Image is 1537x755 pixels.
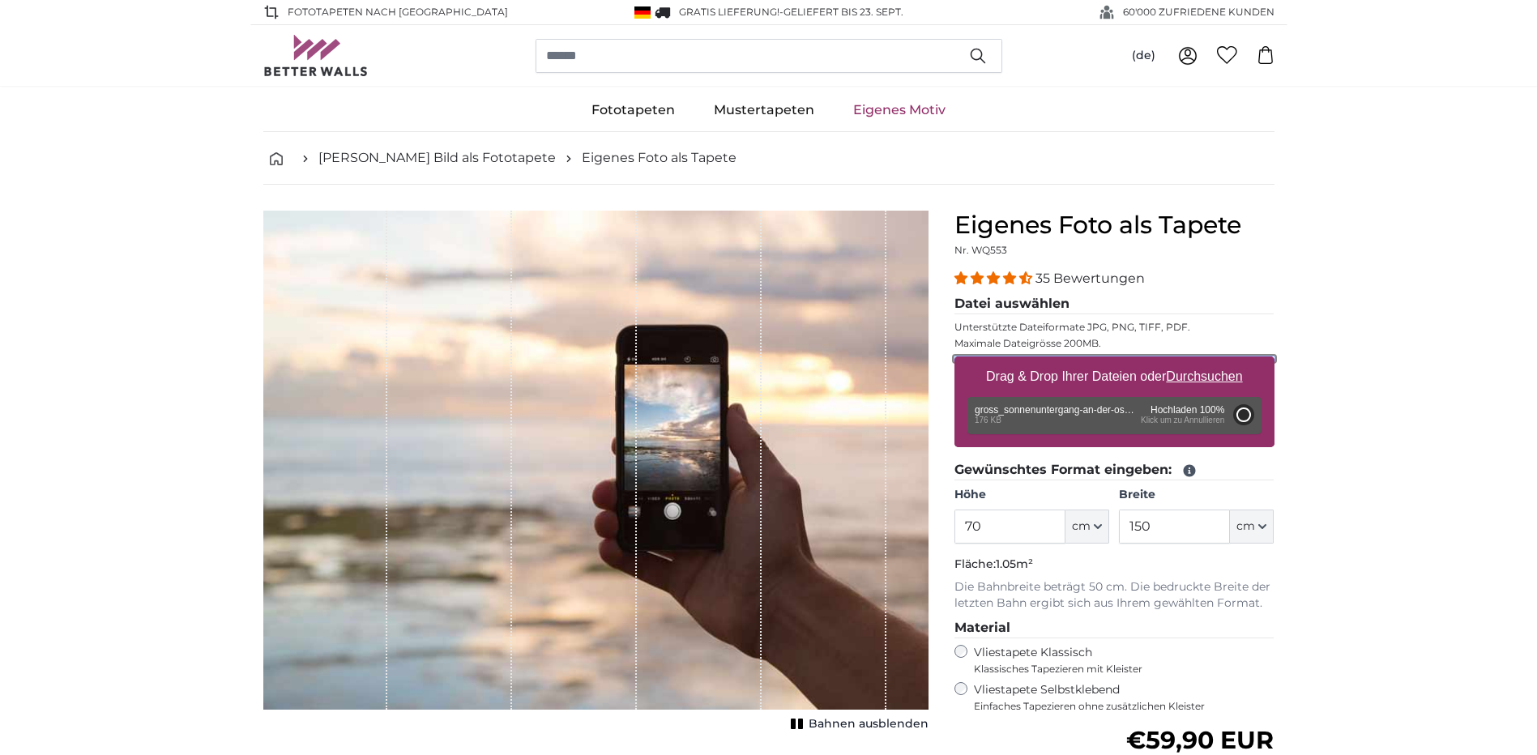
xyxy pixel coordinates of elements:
span: 1.05m² [996,557,1033,571]
span: Geliefert bis 23. Sept. [783,6,903,18]
a: [PERSON_NAME] Bild als Fototapete [318,148,556,168]
nav: breadcrumbs [263,132,1274,185]
span: cm [1072,518,1091,535]
a: Mustertapeten [694,89,834,131]
legend: Material [954,618,1274,638]
span: - [779,6,903,18]
span: Nr. WQ553 [954,244,1007,256]
span: Einfaches Tapezieren ohne zusätzlichen Kleister [974,700,1274,713]
span: GRATIS Lieferung! [679,6,779,18]
p: Unterstützte Dateiformate JPG, PNG, TIFF, PDF. [954,321,1274,334]
span: cm [1236,518,1255,535]
a: Eigenes Motiv [834,89,965,131]
h1: Eigenes Foto als Tapete [954,211,1274,240]
span: Klassisches Tapezieren mit Kleister [974,663,1261,676]
label: Breite [1119,487,1274,503]
a: Fototapeten [572,89,694,131]
a: Eigenes Foto als Tapete [582,148,736,168]
label: Vliestapete Selbstklebend [974,682,1274,713]
legend: Datei auswählen [954,294,1274,314]
p: Fläche: [954,557,1274,573]
label: Höhe [954,487,1109,503]
u: Durchsuchen [1166,369,1242,383]
label: Drag & Drop Ihrer Dateien oder [980,360,1249,393]
button: Bahnen ausblenden [786,713,929,736]
img: Betterwalls [263,35,369,76]
img: Deutschland [634,6,651,19]
span: 35 Bewertungen [1035,271,1145,286]
label: Vliestapete Klassisch [974,645,1261,676]
button: (de) [1119,41,1168,70]
span: 4.34 stars [954,271,1035,286]
button: cm [1065,510,1109,544]
span: €59,90 EUR [1126,725,1274,755]
span: Bahnen ausblenden [809,716,929,732]
p: Maximale Dateigrösse 200MB. [954,337,1274,350]
div: 1 of 1 [263,211,929,736]
span: 60'000 ZUFRIEDENE KUNDEN [1123,5,1274,19]
legend: Gewünschtes Format eingeben: [954,460,1274,480]
span: Fototapeten nach [GEOGRAPHIC_DATA] [288,5,508,19]
p: Die Bahnbreite beträgt 50 cm. Die bedruckte Breite der letzten Bahn ergibt sich aus Ihrem gewählt... [954,579,1274,612]
button: cm [1230,510,1274,544]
